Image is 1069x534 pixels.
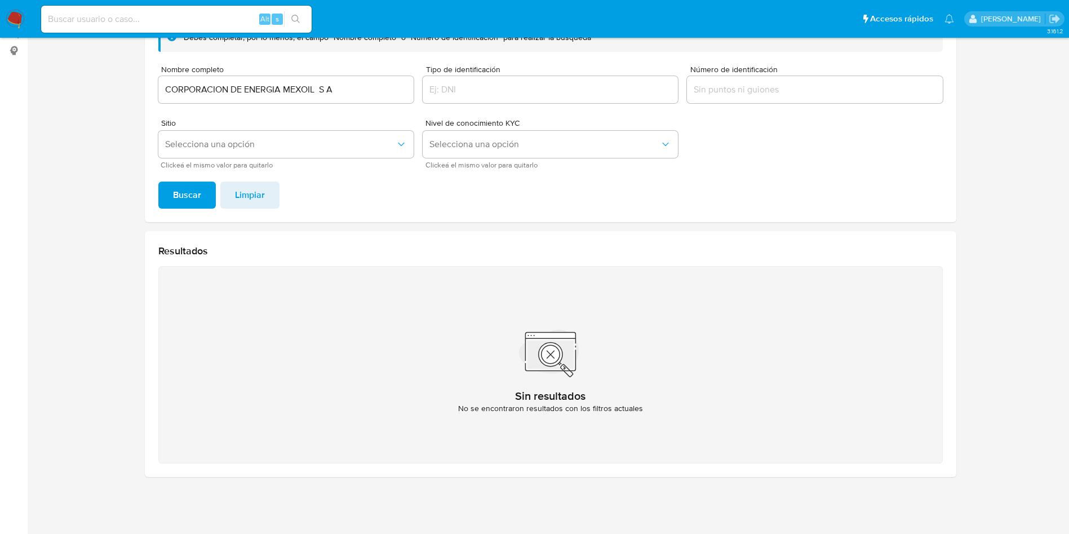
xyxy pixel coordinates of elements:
a: Notificaciones [944,14,954,24]
span: s [276,14,279,24]
input: Buscar usuario o caso... [41,12,312,27]
span: Alt [260,14,269,24]
button: search-icon [284,11,307,27]
span: Accesos rápidos [870,13,933,25]
span: 3.161.2 [1047,27,1063,36]
p: ivonne.perezonofre@mercadolibre.com.mx [981,14,1045,24]
a: Salir [1049,13,1061,25]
